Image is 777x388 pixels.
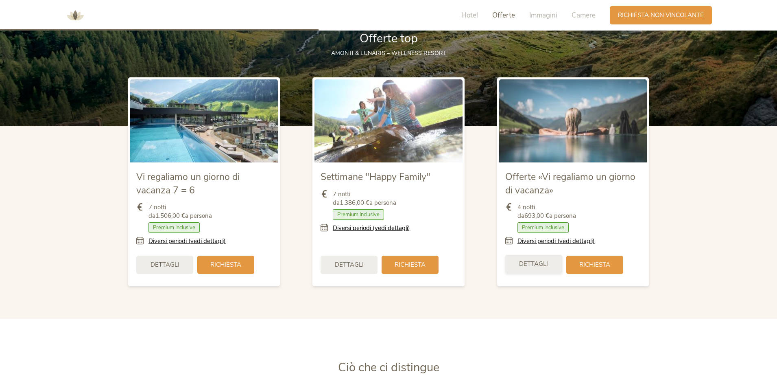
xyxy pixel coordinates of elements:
[338,360,439,375] span: Ciò che ci distingue
[517,237,595,246] a: Diversi periodi (vedi dettagli)
[529,11,557,20] span: Immagini
[492,11,515,20] span: Offerte
[151,261,179,269] span: Dettagli
[340,199,369,207] b: 1.386,00 €
[618,11,704,20] span: Richiesta non vincolante
[499,79,647,162] img: Offerte «Vi regaliamo un giorno di vacanza»
[360,31,418,46] span: Offerte top
[461,11,478,20] span: Hotel
[335,261,364,269] span: Dettagli
[505,171,635,196] span: Offerte «Vi regaliamo un giorno di vacanza»
[155,212,185,220] b: 1.506,00 €
[63,3,87,28] img: AMONTI & LUNARIS Wellnessresort
[333,209,384,220] span: Premium Inclusive
[519,260,548,268] span: Dettagli
[321,171,430,183] span: Settimane "Happy Family"
[136,171,240,196] span: Vi regaliamo un giorno di vacanza 7 = 6
[517,222,569,233] span: Premium Inclusive
[333,190,396,207] span: 7 notti da a persona
[148,237,226,246] a: Diversi periodi (vedi dettagli)
[517,203,576,220] span: 4 notti da a persona
[333,224,410,232] a: Diversi periodi (vedi dettagli)
[579,261,610,269] span: Richiesta
[524,212,549,220] b: 693,00 €
[395,261,426,269] span: Richiesta
[314,79,462,162] img: Settimane "Happy Family"
[572,11,596,20] span: Camere
[148,222,200,233] span: Premium Inclusive
[63,12,87,18] a: AMONTI & LUNARIS Wellnessresort
[331,49,446,57] span: AMONTI & LUNARIS – wellness resort
[130,79,278,162] img: Vi regaliamo un giorno di vacanza 7 = 6
[210,261,241,269] span: Richiesta
[148,203,212,220] span: 7 notti da a persona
